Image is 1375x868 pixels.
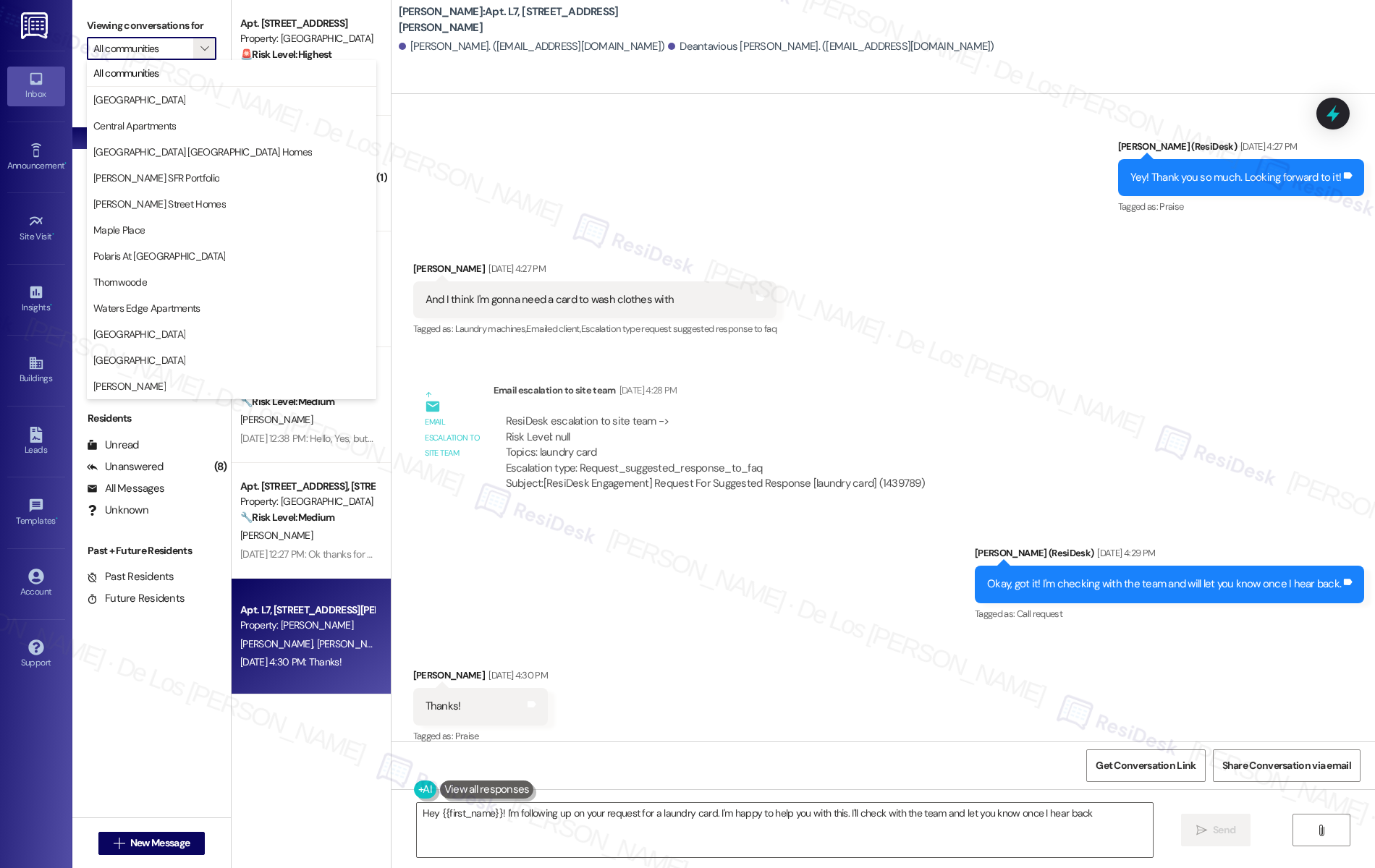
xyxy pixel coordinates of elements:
span: Escalation type request suggested response to faq [581,323,777,335]
div: Property: [PERSON_NAME] [240,618,374,633]
div: [PERSON_NAME] [413,261,777,281]
div: [DATE] 4:27 PM [485,261,546,276]
span: All communities [93,66,159,80]
strong: 🚨 Risk Level: Highest [240,48,332,61]
div: Email escalation to site team [494,383,937,403]
div: [DATE] 4:30 PM [485,668,548,683]
a: Insights • [7,280,65,319]
div: Apt. [STREET_ADDRESS], [STREET_ADDRESS] [240,479,374,494]
div: [DATE] 4:27 PM [1237,139,1298,154]
div: All Messages [87,481,164,496]
i:  [1196,825,1207,836]
textarea: Hey {{first_name}}! I'm following up on your request for a laundry card. I'm [417,803,1154,857]
a: Leads [7,422,65,461]
span: Share Conversation via email [1222,758,1351,773]
a: Support [7,635,65,674]
div: [DATE] 4:30 PM: Thanks! [240,655,342,668]
span: • [56,514,58,524]
span: Maple Place [93,223,145,237]
div: Future Residents [87,591,185,606]
img: ResiDesk Logo [21,12,51,39]
div: ResiDesk escalation to site team -> Risk Level: null Topics: laundry card Escalation type: Reques... [506,414,925,476]
span: [PERSON_NAME] [240,413,313,426]
i:  [1316,825,1327,836]
span: [PERSON_NAME] [240,529,313,542]
div: [PERSON_NAME] [413,668,548,688]
div: Tagged as: [413,318,777,339]
span: Emailed client , [526,323,580,335]
i:  [200,43,208,54]
div: Apt. [STREET_ADDRESS] [240,16,374,31]
label: Viewing conversations for [87,14,216,37]
div: [PERSON_NAME] (ResiDesk) [975,545,1364,566]
a: Templates • [7,493,65,532]
div: Subject: [ResiDesk Engagement] Request For Suggested Response [laundry card] (1439789) [506,476,925,491]
div: Deantavious [PERSON_NAME]. ([EMAIL_ADDRESS][DOMAIN_NAME]) [668,39,994,54]
span: Praise [1159,200,1183,213]
span: [PERSON_NAME] [240,637,317,650]
span: Get Conversation Link [1096,758,1196,773]
span: Praise [455,730,479,742]
a: Inbox [7,67,65,106]
div: Past + Future Residents [72,543,231,558]
div: Prospects + Residents [72,82,231,97]
span: Thornwoode [93,275,147,289]
span: [PERSON_NAME] [93,379,166,393]
div: Residents [72,411,231,426]
input: All communities [93,37,193,60]
div: [DATE] 12:38 PM: Hello, Yes, but it didn't work well and they changed it for a smaller one and th... [240,432,771,445]
div: Tagged as: [1118,196,1365,217]
div: Property: [GEOGRAPHIC_DATA] [240,494,374,509]
div: [PERSON_NAME]. ([EMAIL_ADDRESS][DOMAIN_NAME]) [399,39,665,54]
div: [DATE] 4:28 PM [616,383,677,398]
a: Site Visit • [7,209,65,248]
span: Send [1213,822,1235,838]
span: Waters Edge Apartments [93,301,200,315]
button: Share Conversation via email [1213,749,1361,782]
span: Laundry machines , [455,323,527,335]
span: New Message [130,835,190,851]
a: Account [7,564,65,603]
strong: 🔧 Risk Level: Medium [240,395,334,408]
div: Unread [87,438,139,453]
span: [GEOGRAPHIC_DATA] [93,353,185,367]
div: Apt. L7, [STREET_ADDRESS][PERSON_NAME] [240,603,374,618]
div: [DATE] 12:27 PM: Ok thanks for working with me and that's cool my hours bout to change so I'm goi... [240,548,770,561]
div: Email escalation to site team [425,414,481,461]
div: [PERSON_NAME] (ResiDesk) [1118,139,1365,159]
b: [PERSON_NAME]: Apt. L7, [STREET_ADDRESS][PERSON_NAME] [399,4,688,35]
div: And I think I'm gonna need a card to wash clothes with [426,292,674,307]
strong: 🔧 Risk Level: Medium [240,511,334,524]
button: Send [1181,814,1251,846]
div: Okay, got it! I'm checking with the team and will let you know once I hear back. [987,576,1341,592]
a: Buildings [7,351,65,390]
div: Property: [GEOGRAPHIC_DATA] [240,31,374,46]
div: Tagged as: [413,726,548,746]
span: [PERSON_NAME] Street Homes [93,197,226,211]
div: Tagged as: [975,603,1364,624]
button: Get Conversation Link [1086,749,1205,782]
div: Prospects [72,279,231,294]
i:  [114,838,124,849]
button: New Message [98,832,206,855]
span: [PERSON_NAME] Shy [316,637,407,650]
div: Unanswered [87,459,164,475]
span: • [52,229,54,239]
div: Thanks! [426,699,461,714]
span: Central Apartments [93,119,176,133]
span: • [50,300,52,310]
div: [DATE] 4:29 PM [1093,545,1155,561]
span: • [64,158,67,169]
span: [GEOGRAPHIC_DATA] [93,327,185,341]
span: Call request [1017,608,1062,620]
span: [GEOGRAPHIC_DATA] [GEOGRAPHIC_DATA] Homes [93,145,312,159]
span: [GEOGRAPHIC_DATA] [93,93,185,107]
div: Yey! Thank you so much. Looking forward to it! [1130,170,1342,185]
div: Unknown [87,503,148,518]
span: Polaris At [GEOGRAPHIC_DATA] [93,249,225,263]
div: (8) [211,456,231,478]
span: [PERSON_NAME] SFR Portfolio [93,171,219,185]
div: Past Residents [87,569,174,584]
